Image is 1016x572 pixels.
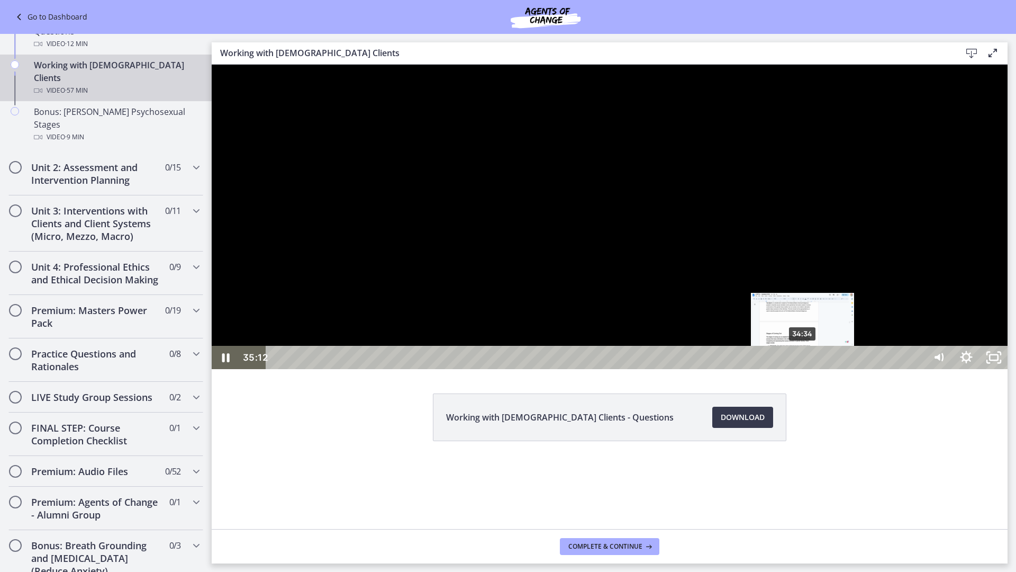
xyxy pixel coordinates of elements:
button: Mute [713,281,741,305]
h2: FINAL STEP: Course Completion Checklist [31,422,160,447]
span: 0 / 2 [169,391,180,404]
h2: Unit 2: Assessment and Intervention Planning [31,161,160,186]
span: · 57 min [65,84,88,97]
span: Working with [DEMOGRAPHIC_DATA] Clients - Questions [446,411,674,424]
span: 0 / 1 [169,496,180,508]
span: Complete & continue [568,542,642,551]
span: · 12 min [65,38,88,50]
div: Video [34,38,199,50]
iframe: Video Lesson [212,65,1008,369]
span: 0 / 19 [165,304,180,317]
a: Download [712,407,773,428]
span: 0 / 11 [165,204,180,217]
div: Video [34,131,199,144]
h2: Unit 4: Professional Ethics and Ethical Decision Making [31,261,160,286]
h2: Premium: Agents of Change - Alumni Group [31,496,160,521]
h2: Practice Questions and Rationales [31,347,160,373]
span: · 9 min [65,131,84,144]
span: 0 / 1 [169,422,180,434]
span: 0 / 9 [169,261,180,273]
button: Complete & continue [560,538,659,555]
h2: Unit 3: Interventions with Clients and Client Systems (Micro, Mezzo, Macro) [31,204,160,243]
span: 0 / 15 [165,161,180,174]
div: Video [34,84,199,97]
span: 0 / 52 [165,465,180,478]
h3: Working with [DEMOGRAPHIC_DATA] Clients [220,47,944,59]
span: 0 / 3 [169,539,180,552]
button: Unfullscreen [768,281,796,305]
div: Bonus: [PERSON_NAME] Psychosexual Stages [34,105,199,144]
a: Go to Dashboard [13,11,87,23]
h2: Premium: Audio Files [31,465,160,478]
span: Download [721,411,765,424]
h2: Premium: Masters Power Pack [31,304,160,329]
span: 0 / 8 [169,347,180,360]
div: Working with [DEMOGRAPHIC_DATA] Clients [34,59,199,97]
button: Show settings menu [741,281,768,305]
img: Agents of Change [482,4,609,30]
h2: LIVE Study Group Sessions [31,391,160,404]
